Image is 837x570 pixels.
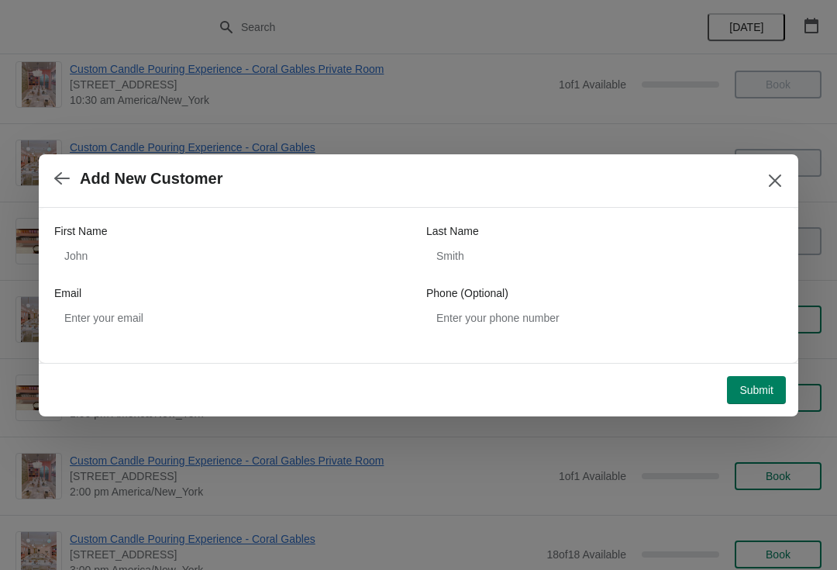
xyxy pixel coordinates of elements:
input: Smith [426,242,783,270]
label: First Name [54,223,107,239]
input: John [54,242,411,270]
input: Enter your email [54,304,411,332]
span: Submit [739,384,773,396]
label: Email [54,285,81,301]
label: Last Name [426,223,479,239]
label: Phone (Optional) [426,285,508,301]
button: Close [761,167,789,195]
h2: Add New Customer [80,170,222,188]
input: Enter your phone number [426,304,783,332]
button: Submit [727,376,786,404]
